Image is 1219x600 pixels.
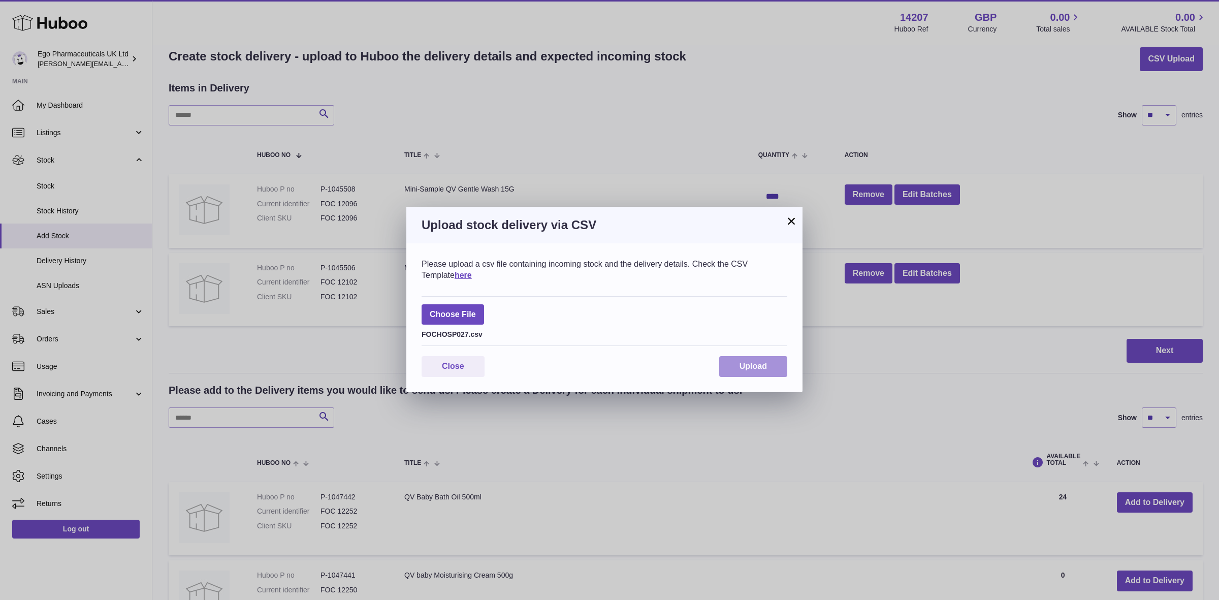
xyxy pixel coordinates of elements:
div: Please upload a csv file containing incoming stock and the delivery details. Check the CSV Template [422,259,787,280]
a: here [455,271,472,279]
button: Close [422,356,485,377]
span: Close [442,362,464,370]
button: Upload [719,356,787,377]
span: Choose File [422,304,484,325]
button: × [785,215,797,227]
span: Upload [740,362,767,370]
h3: Upload stock delivery via CSV [422,217,787,233]
div: FOCHOSP027.csv [422,327,787,339]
